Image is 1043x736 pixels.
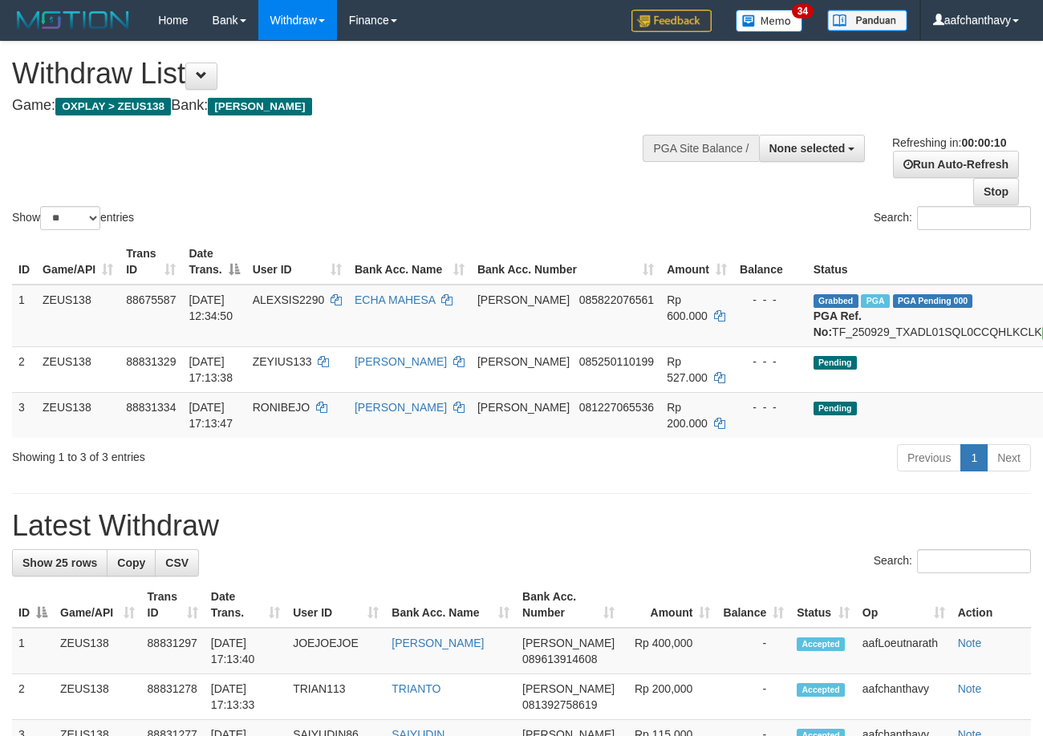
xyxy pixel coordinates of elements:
h4: Game: Bank: [12,98,680,114]
label: Search: [874,206,1031,230]
span: [PERSON_NAME] [477,401,570,414]
th: Trans ID: activate to sort column ascending [141,582,205,628]
td: [DATE] 17:13:33 [205,674,286,720]
span: 88831334 [126,401,176,414]
td: JOEJOEJOE [286,628,385,674]
span: RONIBEJO [253,401,310,414]
img: Button%20Memo.svg [736,10,803,32]
span: Pending [814,402,857,415]
th: Game/API: activate to sort column ascending [54,582,141,628]
span: 88831329 [126,355,176,368]
span: Copy 085250110199 to clipboard [579,355,654,368]
th: Bank Acc. Number: activate to sort column ascending [471,239,660,285]
td: ZEUS138 [54,674,141,720]
a: [PERSON_NAME] [392,637,484,649]
h1: Latest Withdraw [12,510,1031,542]
span: Pending [814,356,857,370]
span: Copy 085822076561 to clipboard [579,293,654,306]
b: PGA Ref. No: [814,309,862,338]
a: Note [958,682,982,695]
th: Amount: activate to sort column ascending [621,582,716,628]
span: Accepted [797,683,845,697]
span: ZEYIUS133 [253,355,312,368]
span: Refreshing in: [892,136,1006,149]
div: - - - [740,354,801,370]
span: Rp 200.000 [667,401,708,430]
div: - - - [740,292,801,308]
span: Rp 600.000 [667,293,708,322]
span: 34 [792,4,814,18]
td: aafLoeutnarath [856,628,952,674]
th: User ID: activate to sort column ascending [246,239,348,285]
span: Show 25 rows [22,556,97,569]
div: Showing 1 to 3 of 3 entries [12,443,423,465]
th: Balance: activate to sort column ascending [716,582,790,628]
span: ALEXSIS2290 [253,293,325,306]
input: Search: [917,206,1031,230]
td: 3 [12,392,36,438]
a: ECHA MAHESA [355,293,435,306]
th: Action [952,582,1031,628]
span: [PERSON_NAME] [477,293,570,306]
a: TRIANTO [392,682,440,695]
td: ZEUS138 [36,392,120,438]
td: ZEUS138 [36,285,120,347]
span: PGA Pending [893,294,973,308]
a: [PERSON_NAME] [355,355,447,368]
th: Op: activate to sort column ascending [856,582,952,628]
a: 1 [960,444,988,471]
a: [PERSON_NAME] [355,401,447,414]
th: Bank Acc. Number: activate to sort column ascending [516,582,621,628]
td: 1 [12,628,54,674]
span: [DATE] 12:34:50 [189,293,233,322]
span: [DATE] 17:13:47 [189,401,233,430]
label: Show entries [12,206,134,230]
span: [DATE] 17:13:38 [189,355,233,384]
td: - [716,674,790,720]
a: CSV [155,549,199,576]
th: Date Trans.: activate to sort column ascending [205,582,286,628]
img: Feedback.jpg [631,10,712,32]
span: [PERSON_NAME] [522,637,615,649]
span: Copy 081227065536 to clipboard [579,401,654,414]
a: Stop [973,178,1019,205]
th: Status: activate to sort column ascending [790,582,856,628]
th: Date Trans.: activate to sort column descending [182,239,246,285]
a: Previous [897,444,961,471]
span: Marked by aafpengsreynich [861,294,889,308]
td: Rp 200,000 [621,674,716,720]
button: None selected [759,135,866,162]
label: Search: [874,549,1031,573]
td: - [716,628,790,674]
h1: Withdraw List [12,58,680,90]
a: Show 25 rows [12,549,108,576]
a: Run Auto-Refresh [893,151,1019,178]
th: User ID: activate to sort column ascending [286,582,385,628]
span: 88675587 [126,293,176,306]
td: 88831278 [141,674,205,720]
input: Search: [917,549,1031,573]
th: Amount: activate to sort column ascending [660,239,733,285]
select: Showentries [40,206,100,230]
td: 1 [12,285,36,347]
strong: 00:00:10 [961,136,1006,149]
td: ZEUS138 [36,346,120,392]
td: [DATE] 17:13:40 [205,628,286,674]
th: Bank Acc. Name: activate to sort column ascending [348,239,471,285]
span: [PERSON_NAME] [208,98,311,115]
span: CSV [165,556,189,569]
td: aafchanthavy [856,674,952,720]
span: Grabbed [814,294,858,308]
img: MOTION_logo.png [12,8,134,32]
th: Bank Acc. Name: activate to sort column ascending [385,582,516,628]
td: TRIAN113 [286,674,385,720]
td: Rp 400,000 [621,628,716,674]
a: Note [958,637,982,649]
td: 2 [12,346,36,392]
td: 88831297 [141,628,205,674]
th: Trans ID: activate to sort column ascending [120,239,182,285]
span: Rp 527.000 [667,355,708,384]
span: [PERSON_NAME] [477,355,570,368]
th: Balance [733,239,807,285]
th: Game/API: activate to sort column ascending [36,239,120,285]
